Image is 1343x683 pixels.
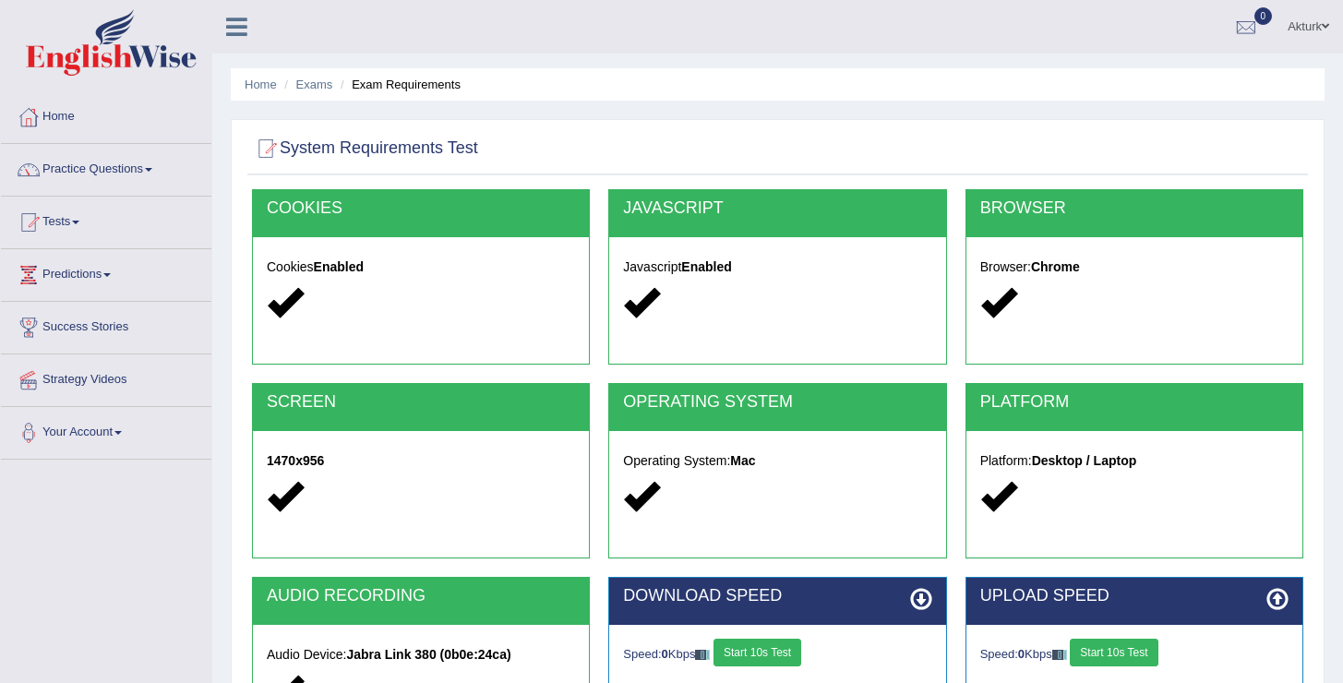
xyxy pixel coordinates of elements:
h2: SCREEN [267,393,575,412]
strong: 0 [662,647,668,661]
strong: 0 [1018,647,1025,661]
h5: Javascript [623,260,931,274]
strong: 1470x956 [267,453,324,468]
h2: PLATFORM [980,393,1289,412]
a: Exams [296,78,333,91]
h5: Cookies [267,260,575,274]
h2: UPLOAD SPEED [980,587,1289,605]
a: Strategy Videos [1,354,211,401]
span: 0 [1254,7,1273,25]
h2: JAVASCRIPT [623,199,931,218]
h5: Operating System: [623,454,931,468]
li: Exam Requirements [336,76,461,93]
h2: System Requirements Test [252,135,478,162]
strong: Mac [730,453,755,468]
h5: Audio Device: [267,648,575,662]
img: ajax-loader-fb-connection.gif [1052,650,1067,660]
h2: OPERATING SYSTEM [623,393,931,412]
h2: COOKIES [267,199,575,218]
a: Your Account [1,407,211,453]
a: Tests [1,197,211,243]
h5: Browser: [980,260,1289,274]
strong: Jabra Link 380 (0b0e:24ca) [346,647,510,662]
img: ajax-loader-fb-connection.gif [695,650,710,660]
h2: BROWSER [980,199,1289,218]
strong: Chrome [1031,259,1080,274]
button: Start 10s Test [1070,639,1157,666]
a: Home [1,91,211,138]
h5: Platform: [980,454,1289,468]
a: Practice Questions [1,144,211,190]
a: Predictions [1,249,211,295]
strong: Enabled [681,259,731,274]
h2: DOWNLOAD SPEED [623,587,931,605]
strong: Desktop / Laptop [1032,453,1137,468]
a: Home [245,78,277,91]
div: Speed: Kbps [623,639,931,671]
div: Speed: Kbps [980,639,1289,671]
a: Success Stories [1,302,211,348]
h2: AUDIO RECORDING [267,587,575,605]
button: Start 10s Test [713,639,801,666]
strong: Enabled [314,259,364,274]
